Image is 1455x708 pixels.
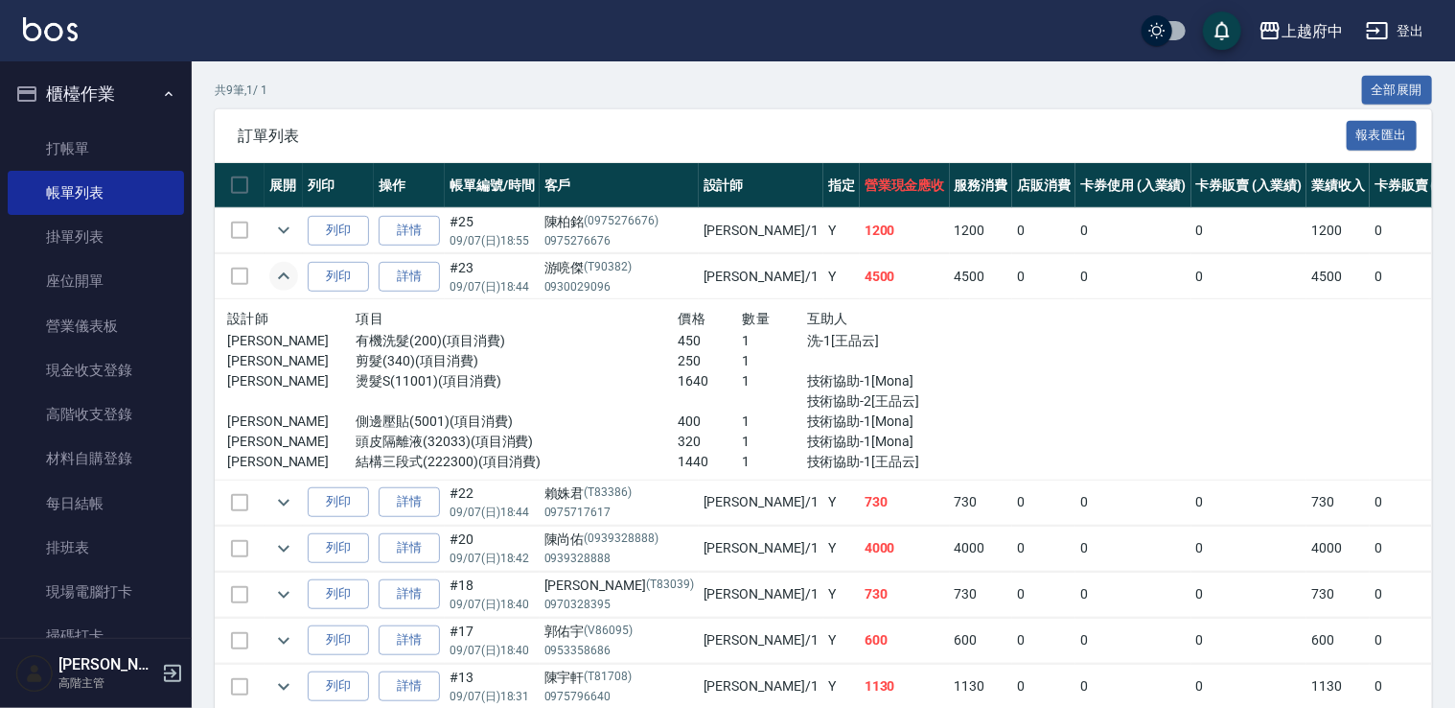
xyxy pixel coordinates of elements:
[823,254,860,299] td: Y
[678,371,742,391] p: 1640
[646,576,694,596] p: (T83039)
[303,163,374,208] th: 列印
[678,311,705,326] span: 價格
[308,672,369,701] button: 列印
[860,163,950,208] th: 營業現金應收
[1251,12,1351,51] button: 上越府中
[544,688,694,705] p: 0975796640
[807,412,1001,432] p: 技術協助-1[Mona]
[1191,618,1307,663] td: 0
[823,480,860,525] td: Y
[308,625,369,655] button: 列印
[8,215,184,259] a: 掛單列表
[8,69,184,119] button: 櫃檯作業
[58,655,156,674] h5: [PERSON_NAME]
[308,216,369,246] button: 列印
[1306,526,1370,571] td: 4000
[823,208,860,253] td: Y
[1075,572,1191,617] td: 0
[379,487,440,517] a: 詳情
[1306,163,1370,208] th: 業績收入
[950,618,1013,663] td: 600
[445,208,540,253] td: #25
[1191,163,1307,208] th: 卡券販賣 (入業績)
[8,348,184,392] a: 現金收支登錄
[544,622,694,642] div: 郭佑宇
[227,351,356,371] p: [PERSON_NAME]
[1282,19,1343,43] div: 上越府中
[823,163,860,208] th: 指定
[950,254,1013,299] td: 4500
[544,642,694,659] p: 0953358686
[374,163,445,208] th: 操作
[8,304,184,348] a: 營業儀表板
[678,331,742,351] p: 450
[544,258,694,278] div: 游喨傑
[585,622,634,642] p: (V86095)
[269,216,298,245] button: expand row
[807,371,1001,391] p: 技術協助-1[Mona]
[8,259,184,303] a: 座位開單
[8,127,184,171] a: 打帳單
[1191,254,1307,299] td: 0
[445,526,540,571] td: #20
[1347,121,1418,151] button: 報表匯出
[356,311,383,326] span: 項目
[743,331,807,351] p: 1
[1347,126,1418,144] a: 報表匯出
[699,163,823,208] th: 設計師
[308,533,369,563] button: 列印
[950,572,1013,617] td: 730
[379,262,440,292] a: 詳情
[356,432,678,452] p: 頭皮隔離液(32033)(項目消費)
[1306,480,1370,525] td: 730
[8,171,184,215] a: 帳單列表
[1012,208,1075,253] td: 0
[269,580,298,609] button: expand row
[585,668,633,688] p: (T81708)
[860,618,950,663] td: 600
[356,351,678,371] p: 剪髮(340)(項目消費)
[1012,526,1075,571] td: 0
[860,208,950,253] td: 1200
[269,262,298,291] button: expand row
[379,579,440,609] a: 詳情
[544,576,694,596] div: [PERSON_NAME]
[450,550,535,567] p: 09/07 (日) 18:42
[450,596,535,613] p: 09/07 (日) 18:40
[544,504,694,521] p: 0975717617
[1075,618,1191,663] td: 0
[269,626,298,655] button: expand row
[544,212,694,232] div: 陳柏銘
[227,412,356,432] p: [PERSON_NAME]
[807,311,848,326] span: 互助人
[308,487,369,517] button: 列印
[1306,254,1370,299] td: 4500
[379,625,440,655] a: 詳情
[860,254,950,299] td: 4500
[807,432,1001,452] p: 技術協助-1[Mona]
[1075,163,1191,208] th: 卡券使用 (入業績)
[743,351,807,371] p: 1
[356,331,678,351] p: 有機洗髮(200)(項目消費)
[269,673,298,701] button: expand row
[743,371,807,391] p: 1
[699,572,823,617] td: [PERSON_NAME] /1
[356,452,678,472] p: 結構三段式(222300)(項目消費)
[8,482,184,526] a: 每日結帳
[1306,572,1370,617] td: 730
[269,488,298,517] button: expand row
[678,412,742,432] p: 400
[950,526,1013,571] td: 4000
[699,480,823,525] td: [PERSON_NAME] /1
[950,208,1013,253] td: 1200
[1191,480,1307,525] td: 0
[356,412,678,432] p: 側邊壓貼(5001)(項目消費)
[1191,526,1307,571] td: 0
[227,452,356,472] p: [PERSON_NAME]
[8,392,184,437] a: 高階收支登錄
[450,642,535,659] p: 09/07 (日) 18:40
[450,504,535,521] p: 09/07 (日) 18:44
[238,127,1347,146] span: 訂單列表
[379,672,440,701] a: 詳情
